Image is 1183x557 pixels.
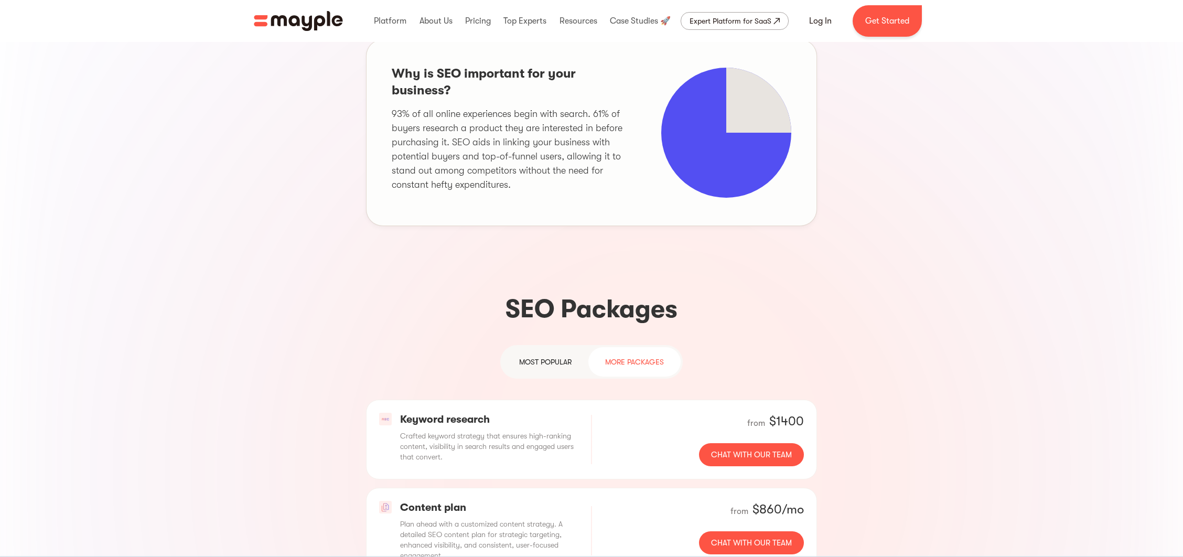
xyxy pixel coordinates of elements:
[400,501,578,515] p: Content plan
[400,431,578,462] p: Crafted keyword strategy that ensures high-ranking content, visibility in search results and enga...
[730,505,748,518] div: from
[392,107,628,192] p: 93% of all online experiences begin with search. 61% of buyers research a product they are intere...
[392,65,628,99] h1: Why is SEO important for your business?
[994,435,1183,557] iframe: Chat Widget
[273,293,910,326] h3: SEO Packages
[769,413,804,430] div: $1400
[417,4,455,38] div: About Us
[400,413,578,426] p: Keyword research
[797,8,844,34] a: Log In
[690,15,771,27] div: Expert Platform for SaaS
[752,501,804,518] div: $860/mo
[557,4,600,38] div: Resources
[605,356,664,368] div: MORE packages
[371,4,409,38] div: Platform
[519,356,572,368] div: most popular
[254,11,343,31] a: home
[699,531,804,554] a: Chat with our team
[681,12,789,30] a: Expert Platform for SaaS
[501,4,549,38] div: Top Experts
[853,5,922,37] a: Get Started
[463,4,493,38] div: Pricing
[747,417,765,430] div: from
[699,443,804,466] a: Chat with our team
[254,11,343,31] img: Mayple logo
